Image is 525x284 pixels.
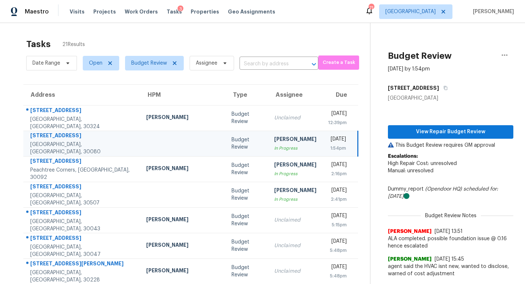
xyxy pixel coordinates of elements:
div: [STREET_ADDRESS] [30,183,135,192]
div: Dummy_report [388,185,513,200]
div: [GEOGRAPHIC_DATA], [GEOGRAPHIC_DATA], 30228 [30,269,135,284]
div: [PERSON_NAME] [146,216,220,225]
span: Create a Task [322,58,355,67]
div: 2:41pm [328,196,347,203]
i: scheduled for: [DATE] [388,187,498,199]
span: Visits [70,8,85,15]
span: Budget Review Notes [421,212,481,219]
div: [DATE] [328,135,346,145]
div: Peachtree Corners, [GEOGRAPHIC_DATA], 30092 [30,166,135,181]
div: [STREET_ADDRESS] [30,132,135,141]
div: [PERSON_NAME] [274,187,316,196]
div: 2:16pm [328,170,347,177]
div: In Progress [274,196,316,203]
span: View Repair Budget Review [394,127,507,137]
button: View Repair Budget Review [388,125,513,139]
div: [GEOGRAPHIC_DATA], [GEOGRAPHIC_DATA], 30507 [30,192,135,207]
span: [PERSON_NAME] [388,228,432,235]
div: [PERSON_NAME] [146,165,220,174]
div: 12:39pm [328,119,347,126]
div: Unclaimed [274,114,316,122]
div: Unclaimed [274,216,316,224]
div: [DATE] [328,263,347,272]
th: Due [322,85,358,105]
span: High Repair Cost: unresolved [388,161,457,166]
th: Assignee [268,85,322,105]
span: Maestro [25,8,49,15]
div: In Progress [274,145,316,152]
div: [STREET_ADDRESS] [30,157,135,166]
div: 5:48pm [328,247,347,254]
div: Unclaimed [274,242,316,249]
p: This Budget Review requires GM approval [388,142,513,149]
span: Manual: unresolved [388,168,433,173]
th: Type [226,85,268,105]
span: Date Range [32,60,60,67]
div: [GEOGRAPHIC_DATA] [388,95,513,102]
button: Copy Address [439,81,449,95]
span: agent said the HVAC isnt new, wanted to disclose, warned of cost adjustment [388,263,513,277]
div: 5:15pm [328,221,347,229]
h5: [STREET_ADDRESS] [388,84,439,92]
div: Unclaimed [274,268,316,275]
span: [GEOGRAPHIC_DATA] [385,8,436,15]
span: Geo Assignments [228,8,275,15]
th: HPM [140,85,226,105]
span: [DATE] 15:45 [435,257,464,262]
div: Budget Review [232,238,262,253]
div: Budget Review [232,136,262,151]
div: [STREET_ADDRESS][PERSON_NAME] [30,260,135,269]
div: Budget Review [232,264,262,279]
div: [STREET_ADDRESS] [30,234,135,243]
i: (Opendoor HQ) [425,187,462,192]
span: ALA completed. possible foundation issue @ 0.16 hence escalated [388,235,513,250]
div: [STREET_ADDRESS] [30,107,135,116]
span: Properties [191,8,219,15]
span: Work Orders [125,8,158,15]
div: 3 [178,5,183,13]
div: 1:54pm [328,145,346,152]
div: [DATE] [328,187,347,196]
div: [DATE] by 1:54pm [388,65,430,73]
div: [PERSON_NAME] [146,241,220,250]
div: [DATE] [328,110,347,119]
span: Assignee [196,60,217,67]
span: [PERSON_NAME] [388,256,432,263]
span: Tasks [167,9,182,14]
h2: Budget Review [388,52,452,60]
span: Projects [93,8,116,15]
th: Address [23,85,140,105]
button: Open [309,59,319,69]
input: Search by address [240,58,298,70]
div: [PERSON_NAME] [146,114,220,123]
div: Budget Review [232,213,262,227]
div: Budget Review [232,111,262,125]
div: 71 [369,4,374,12]
div: [DATE] [328,161,347,170]
div: [GEOGRAPHIC_DATA], [GEOGRAPHIC_DATA], 30324 [30,116,135,130]
h2: Tasks [26,41,51,48]
div: [GEOGRAPHIC_DATA], [GEOGRAPHIC_DATA], 30043 [30,218,135,233]
button: Create a Task [318,55,359,70]
div: [GEOGRAPHIC_DATA], [GEOGRAPHIC_DATA], 30080 [30,141,135,156]
div: [PERSON_NAME] [146,267,220,276]
span: Budget Review [131,60,167,67]
div: [PERSON_NAME] [274,135,316,145]
span: Open [89,60,102,67]
span: [PERSON_NAME] [470,8,514,15]
div: Budget Review [232,187,262,202]
div: 5:48pm [328,272,347,280]
div: In Progress [274,170,316,177]
span: 21 Results [62,41,85,48]
div: [STREET_ADDRESS] [30,209,135,218]
div: Budget Review [232,162,262,176]
div: [DATE] [328,212,347,221]
span: [DATE] 13:51 [435,229,463,234]
div: [PERSON_NAME] [274,161,316,170]
b: Escalations: [388,154,418,159]
div: [DATE] [328,238,347,247]
div: [GEOGRAPHIC_DATA], [GEOGRAPHIC_DATA], 30047 [30,243,135,258]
